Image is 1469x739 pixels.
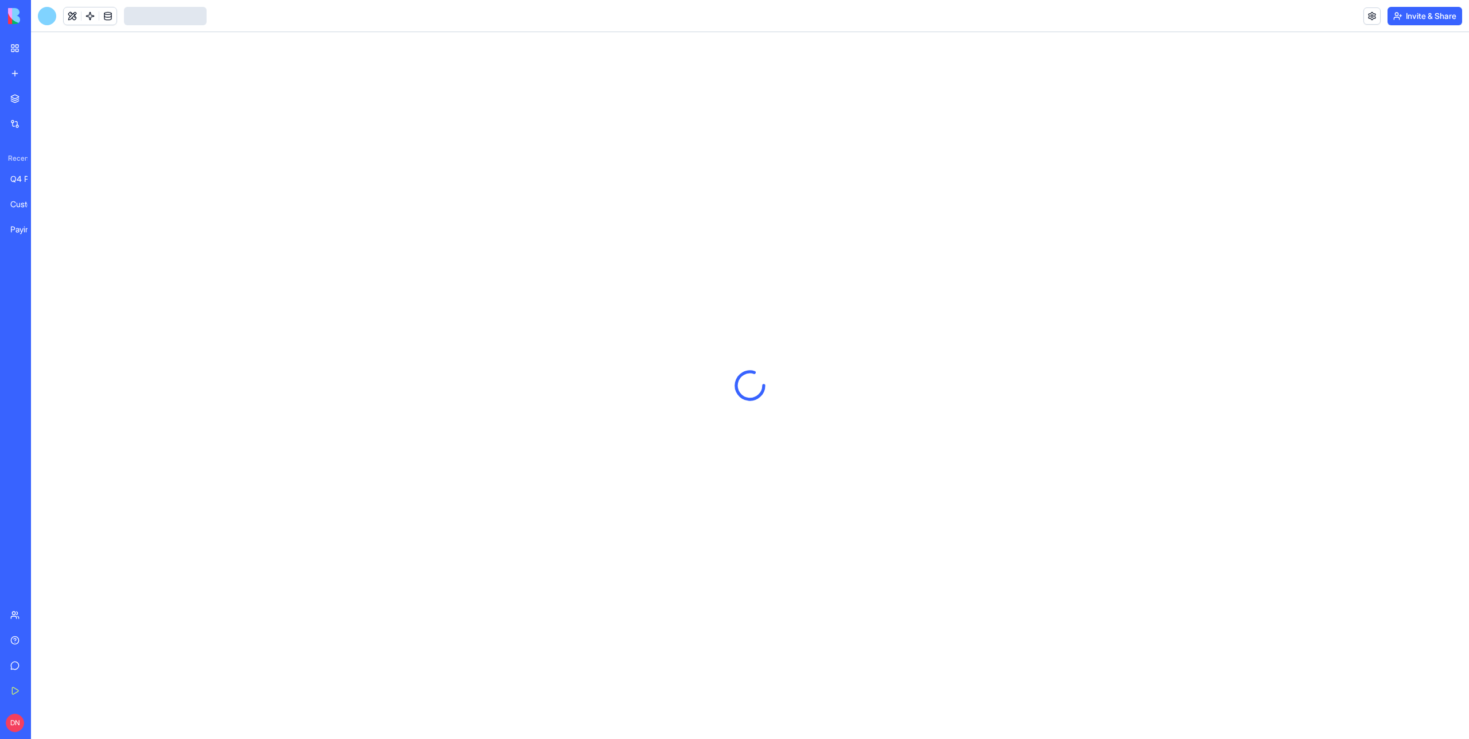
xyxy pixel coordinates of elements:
span: DN [6,714,24,732]
span: Recent [3,154,28,163]
div: Customer Analytics Dashboard [10,199,42,210]
div: Q4 Project Tracker [10,173,42,185]
a: Paying Users Analytics Dashboard [3,218,49,241]
a: Customer Analytics Dashboard [3,193,49,216]
a: Q4 Project Tracker [3,168,49,190]
button: Invite & Share [1388,7,1462,25]
img: logo [8,8,79,24]
div: Paying Users Analytics Dashboard [10,224,42,235]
